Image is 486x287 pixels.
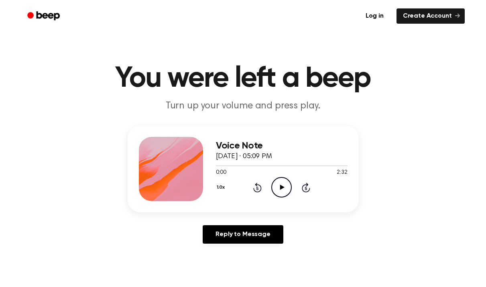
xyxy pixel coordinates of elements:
span: 0:00 [216,169,226,177]
span: 2:32 [337,169,347,177]
button: 1.0x [216,181,228,194]
a: Beep [22,8,67,24]
p: Turn up your volume and press play. [89,100,397,113]
span: [DATE] · 05:09 PM [216,153,272,160]
a: Create Account [397,8,465,24]
a: Reply to Message [203,225,283,244]
h3: Voice Note [216,140,348,151]
a: Log in [358,7,392,25]
h1: You were left a beep [38,64,449,93]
